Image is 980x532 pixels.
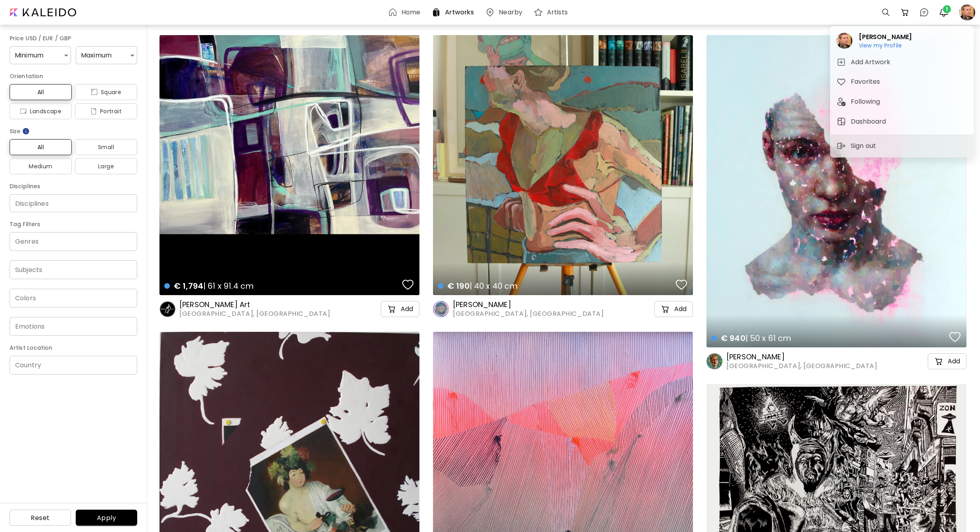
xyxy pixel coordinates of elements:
[833,114,970,130] button: tabDashboard
[833,94,970,110] button: tabFollowing
[836,77,846,87] img: tab
[836,117,846,126] img: tab
[836,141,846,151] img: sign-out
[833,74,970,90] button: tabFavorites
[859,42,912,49] h6: View my Profile
[851,97,882,106] h5: Following
[851,117,888,126] h5: Dashboard
[851,57,893,67] h5: Add Artwork
[836,57,846,67] img: tab
[833,138,882,154] button: sign-outSign out
[833,54,970,70] button: tabAdd Artwork
[859,32,912,42] h2: [PERSON_NAME]
[851,77,882,87] h5: Favorites
[836,97,846,106] img: tab
[851,141,878,151] p: Sign out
